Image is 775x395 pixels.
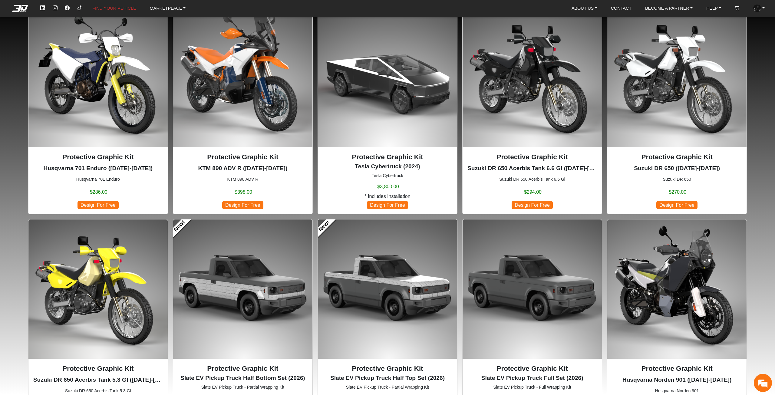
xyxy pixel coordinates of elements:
span: Conversation [3,189,41,194]
span: Design For Free [512,201,553,209]
small: Suzuki DR 650 Acerbis Tank 5.3 Gl [33,388,163,394]
p: Protective Graphic Kit [323,364,452,374]
img: DR 650Acerbis Tank 5.3 Gl1996-2024 [28,219,168,359]
p: Slate EV Pickup Truck Half Bottom Set (2026) [178,374,308,383]
div: Navigation go back [7,31,16,40]
p: Slate EV Pickup Truck Half Top Set (2026) [323,374,452,383]
div: Articles [78,179,115,198]
img: DR 650Acerbis Tank 6.6 Gl1996-2024 [463,8,602,147]
img: EV Pickup TruckHalf Bottom Set2026 [173,219,312,359]
small: Husqvarna Norden 901 [612,388,742,394]
p: KTM 890 ADV R (2023-2025) [178,164,308,173]
small: Tesla Cybertruck [323,173,452,179]
a: MARKETPLACE [147,3,188,14]
p: Protective Graphic Kit [33,364,163,374]
a: New! [313,215,335,237]
small: KTM 890 ADV R [178,176,308,183]
p: Suzuki DR 650 Acerbis Tank 6.6 Gl (1996-2024) [467,164,597,173]
img: 701 Enduronull2016-2024 [28,8,168,147]
div: Minimize live chat window [99,3,114,18]
p: Protective Graphic Kit [323,152,452,162]
small: Suzuki DR 650 Acerbis Tank 6.6 Gl [467,176,597,183]
p: Protective Graphic Kit [178,364,308,374]
p: Protective Graphic Kit [467,364,597,374]
p: Tesla Cybertruck (2024) [323,162,452,171]
p: Husqvarna Norden 901 (2021-2024) [612,376,742,384]
small: Slate EV Pickup Truck - Partial Wrapping Kit [323,384,452,390]
span: $286.00 [90,189,107,196]
img: DR 6501996-2024 [607,8,747,147]
span: $270.00 [669,189,686,196]
small: Suzuki DR 650 [612,176,742,183]
div: Suzuki DR 650 Acerbis Tank 6.6 Gl [462,8,602,214]
div: KTM 890 ADV R [173,8,313,214]
span: $398.00 [235,189,252,196]
a: HELP [704,3,724,14]
a: New! [169,215,190,237]
p: Protective Graphic Kit [612,364,742,374]
div: FAQs [41,179,78,198]
img: Cybertrucknull2024 [318,8,457,147]
img: EV Pickup TruckHalf Top Set2026 [318,219,457,359]
a: BECOME A PARTNER [643,3,695,14]
span: Design For Free [222,201,263,209]
a: FIND YOUR VEHICLE [90,3,138,14]
div: Husqvarna 701 Enduro [28,8,168,214]
span: Design For Free [367,201,408,209]
div: Chat with us now [41,32,111,40]
span: $3,800.00 [377,183,399,190]
small: Slate EV Pickup Truck - Partial Wrapping Kit [178,384,308,390]
img: EV Pickup Truck Full Set2026 [463,219,602,359]
p: Protective Graphic Kit [178,152,308,162]
p: Suzuki DR 650 (1996-2024) [612,164,742,173]
p: Husqvarna 701 Enduro (2016-2024) [33,164,163,173]
a: ABOUT US [569,3,600,14]
div: Suzuki DR 650 [607,8,747,214]
p: Suzuki DR 650 Acerbis Tank 5.3 Gl (1996-2024) [33,376,163,384]
a: CONTACT [608,3,634,14]
span: We're online! [35,71,84,129]
img: Norden 901null2021-2024 [607,219,747,359]
span: Design For Free [656,201,697,209]
p: Protective Graphic Kit [467,152,597,162]
span: $294.00 [524,189,542,196]
p: Protective Graphic Kit [612,152,742,162]
p: Protective Graphic Kit [33,152,163,162]
span: * Includes Installation [364,193,410,200]
textarea: Type your message and hit 'Enter' [3,158,115,179]
p: Slate EV Pickup Truck Full Set (2026) [467,374,597,383]
div: Tesla Cybertruck [318,8,457,214]
span: Design For Free [77,201,119,209]
img: 890 ADV R null2023-2025 [173,8,312,147]
small: Slate EV Pickup Truck - Full Wrapping Kit [467,384,597,390]
small: Husqvarna 701 Enduro [33,176,163,183]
